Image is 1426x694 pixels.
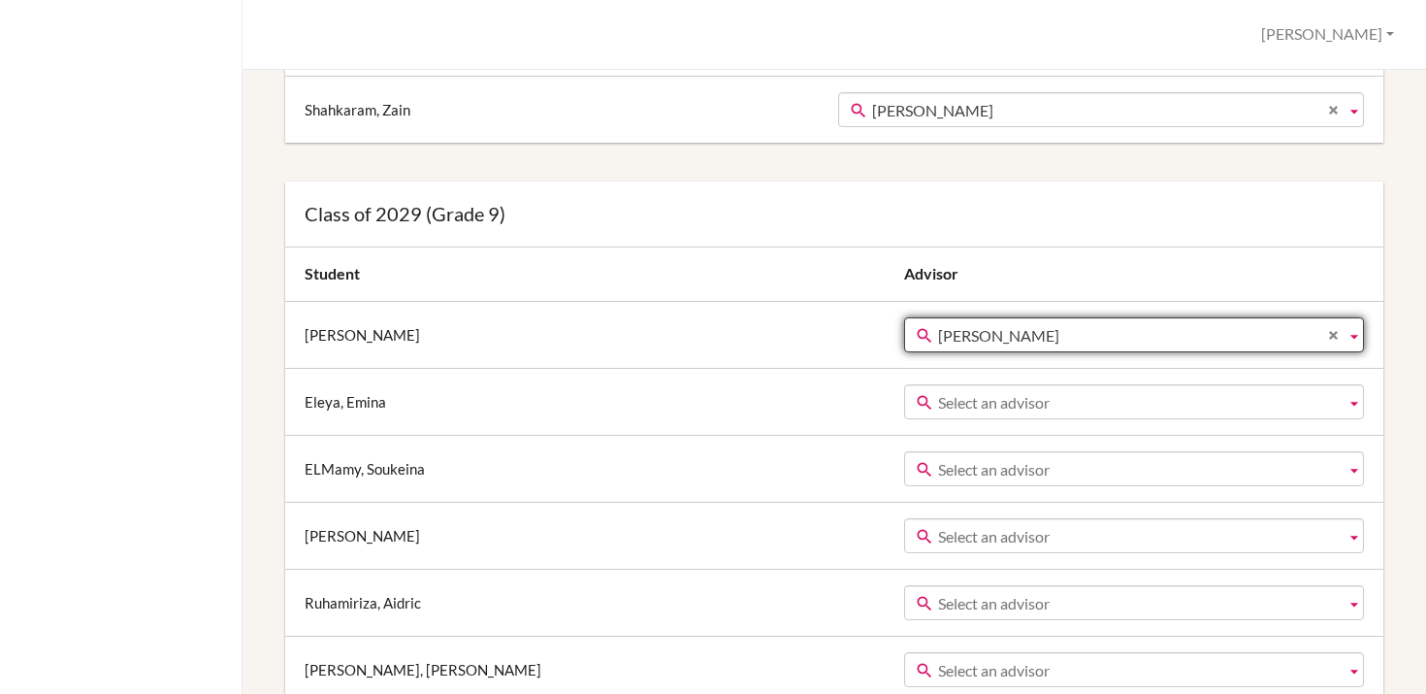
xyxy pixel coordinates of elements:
td: Eleya, Emina [285,369,899,436]
button: [PERSON_NAME] [1252,17,1403,52]
h3: Class of 2029 (Grade 9) [305,201,1364,227]
span: [PERSON_NAME] [872,93,1338,128]
span: Select an advisor [938,452,1338,487]
td: Shahkaram, Zain [285,77,833,144]
td: Ruhamiriza, Aidric [285,570,899,637]
span: Select an advisor [938,653,1338,688]
td: [PERSON_NAME] [285,503,899,570]
td: ELMamy, Soukeina [285,436,899,503]
th: Student [285,248,899,301]
span: Select an advisor [938,519,1338,554]
th: Advisor [899,248,1383,301]
td: [PERSON_NAME] [285,302,899,369]
span: [PERSON_NAME] [938,318,1338,353]
span: Select an advisor [938,586,1338,621]
span: Select an advisor [938,385,1338,420]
